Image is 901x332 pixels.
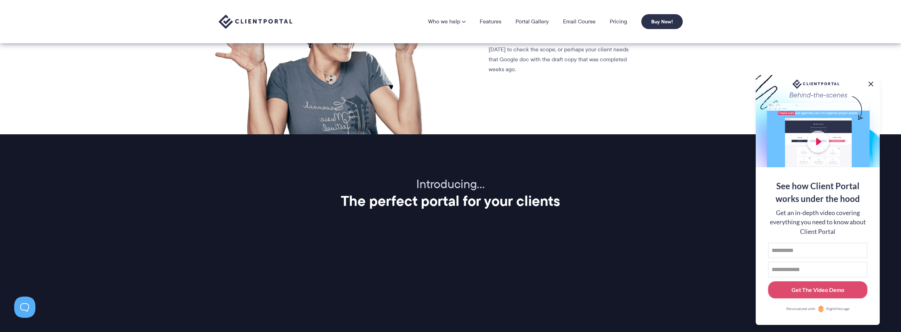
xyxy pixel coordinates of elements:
[792,286,844,294] div: Get The Video Demo
[516,19,549,24] a: Portal Gallery
[489,15,632,74] p: Most files you send will likely be emailed across. These can quickly become buried in your and yo...
[768,281,867,299] button: Get The Video Demo
[786,306,815,312] span: Personalized with
[14,297,35,318] iframe: Toggle Customer Support
[768,305,867,313] a: Personalized withRightMessage
[219,177,683,192] p: Introducing…
[428,19,466,24] a: Who we help
[219,192,683,210] h2: The perfect portal for your clients
[641,14,683,29] a: Buy Now!
[768,180,867,205] div: See how Client Portal works under the hood
[826,306,849,312] span: RightMessage
[563,19,596,24] a: Email Course
[480,19,501,24] a: Features
[768,208,867,236] div: Get an in-depth video covering everything you need to know about Client Portal
[817,305,824,313] img: Personalized with RightMessage
[610,19,627,24] a: Pricing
